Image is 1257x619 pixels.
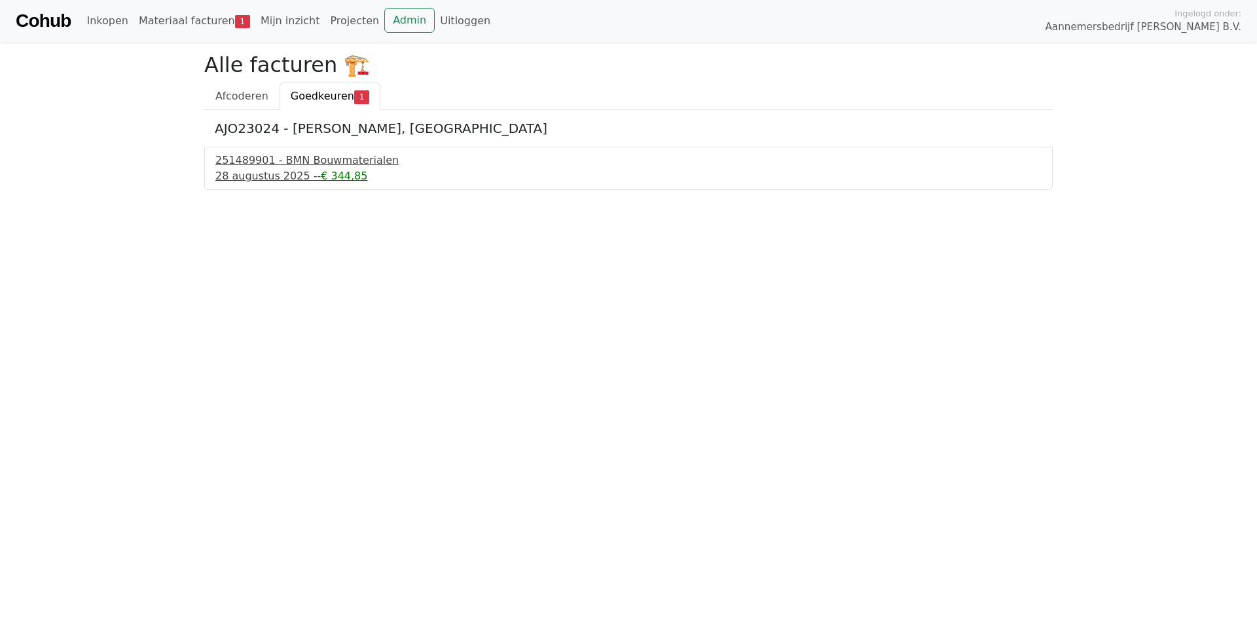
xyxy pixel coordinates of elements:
[215,90,268,102] span: Afcoderen
[317,170,367,182] span: -€ 344,85
[1045,20,1241,35] span: Aannemersbedrijf [PERSON_NAME] B.V.
[255,8,325,34] a: Mijn inzicht
[81,8,133,34] a: Inkopen
[325,8,384,34] a: Projecten
[291,90,354,102] span: Goedkeuren
[354,90,369,103] span: 1
[215,168,1042,184] div: 28 augustus 2025 -
[16,5,71,37] a: Cohub
[215,153,1042,168] div: 251489901 - BMN Bouwmaterialen
[435,8,496,34] a: Uitloggen
[204,83,280,110] a: Afcoderen
[235,15,250,28] span: 1
[134,8,255,34] a: Materiaal facturen1
[280,83,380,110] a: Goedkeuren1
[384,8,435,33] a: Admin
[215,153,1042,184] a: 251489901 - BMN Bouwmaterialen28 augustus 2025 --€ 344,85
[1175,7,1241,20] span: Ingelogd onder:
[204,52,1053,77] h2: Alle facturen 🏗️
[215,121,1042,136] h5: AJO23024 - [PERSON_NAME], [GEOGRAPHIC_DATA]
